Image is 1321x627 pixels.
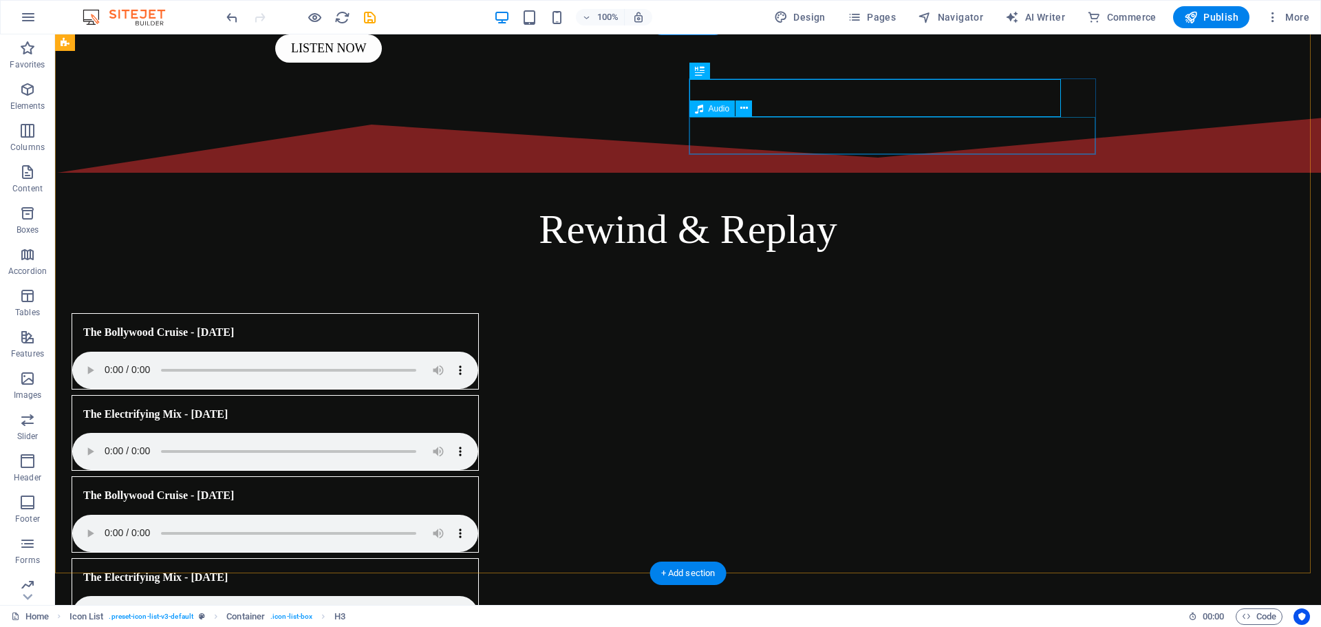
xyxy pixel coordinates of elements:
[576,9,625,25] button: 100%
[334,10,350,25] i: Reload page
[848,10,896,24] span: Pages
[334,9,350,25] button: reload
[769,6,831,28] button: Design
[632,11,645,23] i: On resize automatically adjust zoom level to fit chosen device.
[17,431,39,442] p: Slider
[15,513,40,524] p: Footer
[306,9,323,25] button: Click here to leave preview mode and continue editing
[224,9,240,25] button: undo
[1005,10,1065,24] span: AI Writer
[11,608,49,625] a: Click to cancel selection. Double-click to open Pages
[597,9,619,25] h6: 100%
[10,100,45,111] p: Elements
[69,608,104,625] span: Click to select. Double-click to edit
[11,348,44,359] p: Features
[1087,10,1157,24] span: Commerce
[10,142,45,153] p: Columns
[709,105,730,113] span: Audio
[17,224,39,235] p: Boxes
[69,608,345,625] nav: breadcrumb
[1236,608,1282,625] button: Code
[1203,608,1224,625] span: 00 00
[224,10,240,25] i: Undo: Edit headline (Ctrl+Z)
[362,10,378,25] i: Save (Ctrl+S)
[15,307,40,318] p: Tables
[8,266,47,277] p: Accordion
[1242,608,1276,625] span: Code
[12,183,43,194] p: Content
[650,562,727,585] div: + Add section
[270,608,312,625] span: . icon-list-box
[918,10,983,24] span: Navigator
[10,59,45,70] p: Favorites
[79,9,182,25] img: Editor Logo
[1000,6,1071,28] button: AI Writer
[1212,611,1214,621] span: :
[1266,10,1309,24] span: More
[1184,10,1238,24] span: Publish
[1188,608,1225,625] h6: Session time
[15,555,40,566] p: Forms
[769,6,831,28] div: Design (Ctrl+Alt+Y)
[14,472,41,483] p: Header
[1082,6,1162,28] button: Commerce
[912,6,989,28] button: Navigator
[774,10,826,24] span: Design
[226,608,265,625] span: Click to select. Double-click to edit
[109,608,193,625] span: . preset-icon-list-v3-default
[1293,608,1310,625] button: Usercentrics
[14,390,42,401] p: Images
[199,613,205,620] i: This element is a customizable preset
[842,6,901,28] button: Pages
[1260,6,1315,28] button: More
[1173,6,1249,28] button: Publish
[334,608,345,625] span: Click to select. Double-click to edit
[361,9,378,25] button: save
